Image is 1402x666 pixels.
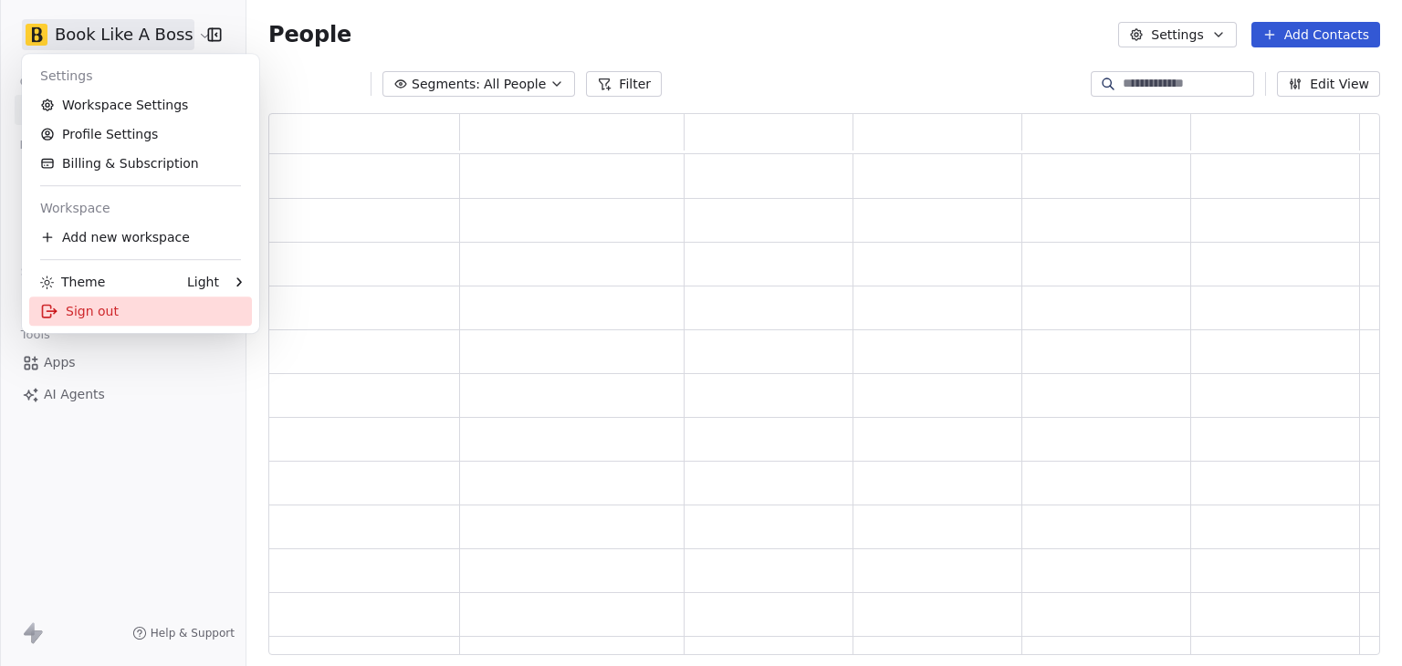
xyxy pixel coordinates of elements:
[29,223,252,252] div: Add new workspace
[29,90,252,120] a: Workspace Settings
[29,61,252,90] div: Settings
[29,193,252,223] div: Workspace
[40,273,105,291] div: Theme
[29,120,252,149] a: Profile Settings
[29,297,252,326] div: Sign out
[29,149,252,178] a: Billing & Subscription
[187,273,219,291] div: Light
